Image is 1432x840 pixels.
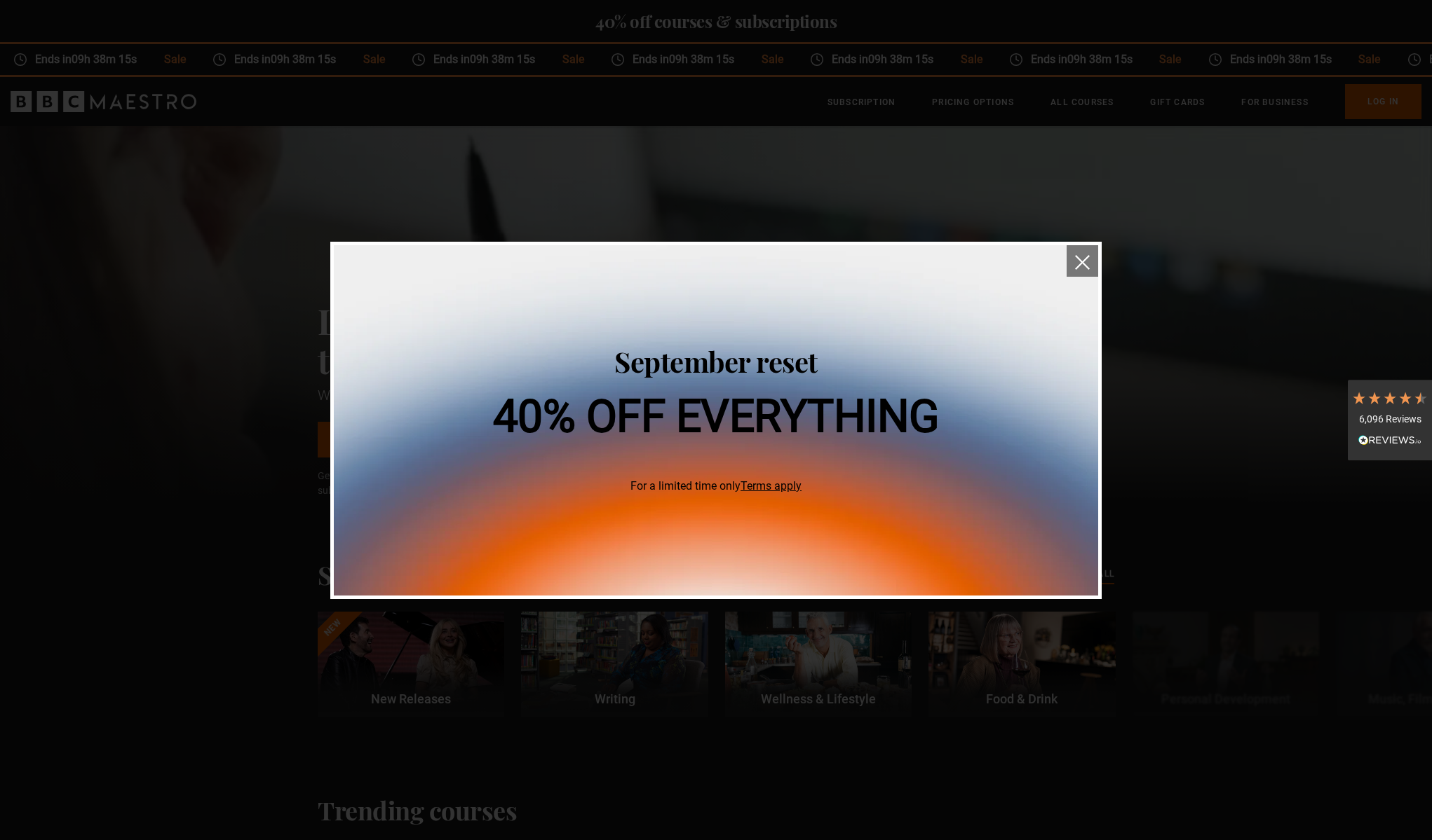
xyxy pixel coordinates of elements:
[334,245,1098,595] img: 40% off everything
[1351,413,1428,427] div: 6,096 Reviews
[741,479,802,493] a: Terms apply
[1348,380,1432,461] div: 6,096 ReviewsRead All Reviews
[1067,245,1098,277] button: close
[1358,435,1421,445] img: REVIEWS.io
[1351,390,1428,406] div: 4.7 Stars
[1351,433,1428,450] div: Read All Reviews
[614,343,818,380] span: September reset
[493,478,940,495] span: For a limited time only
[493,394,940,439] h1: 40% off everything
